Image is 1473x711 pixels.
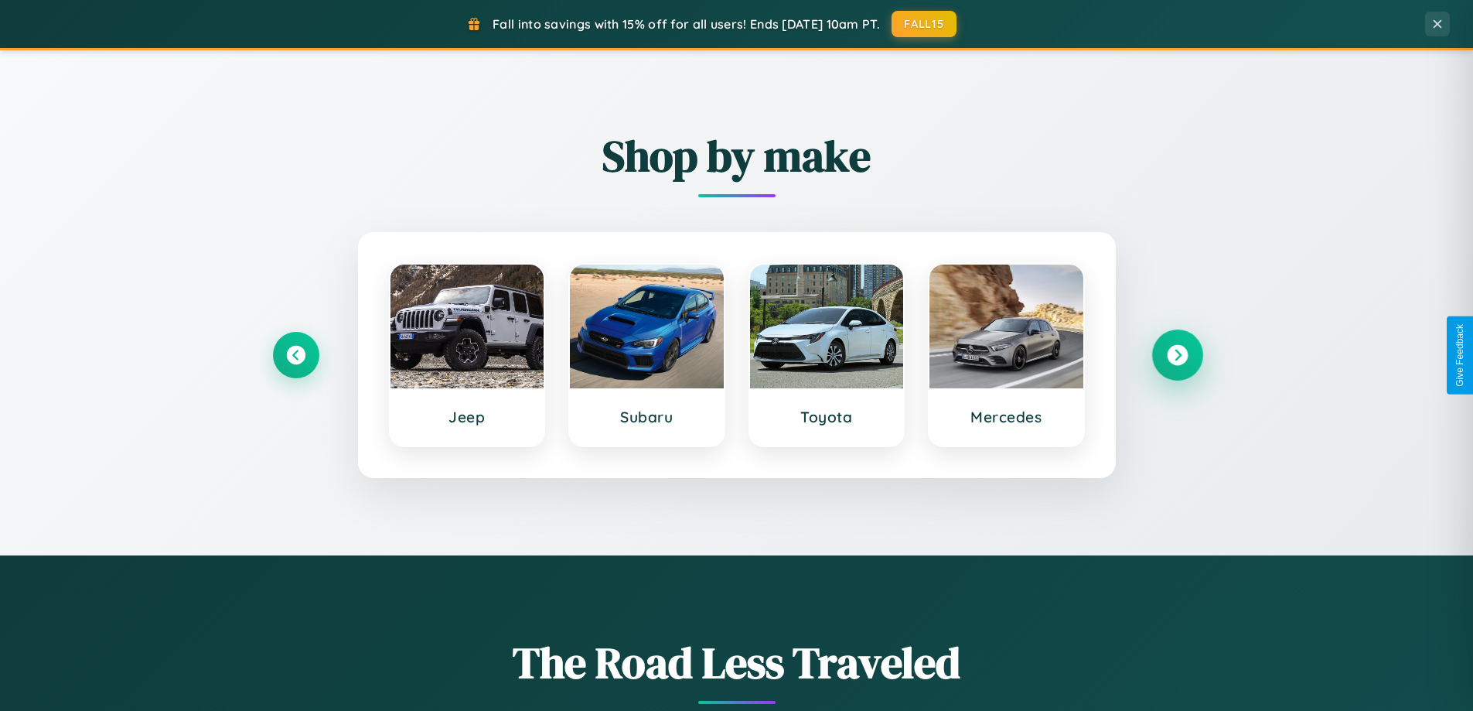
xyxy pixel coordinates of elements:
[585,408,708,426] h3: Subaru
[273,633,1201,692] h1: The Road Less Traveled
[892,11,956,37] button: FALL15
[493,16,880,32] span: Fall into savings with 15% off for all users! Ends [DATE] 10am PT.
[765,408,888,426] h3: Toyota
[1454,324,1465,387] div: Give Feedback
[945,408,1068,426] h3: Mercedes
[406,408,529,426] h3: Jeep
[273,126,1201,186] h2: Shop by make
